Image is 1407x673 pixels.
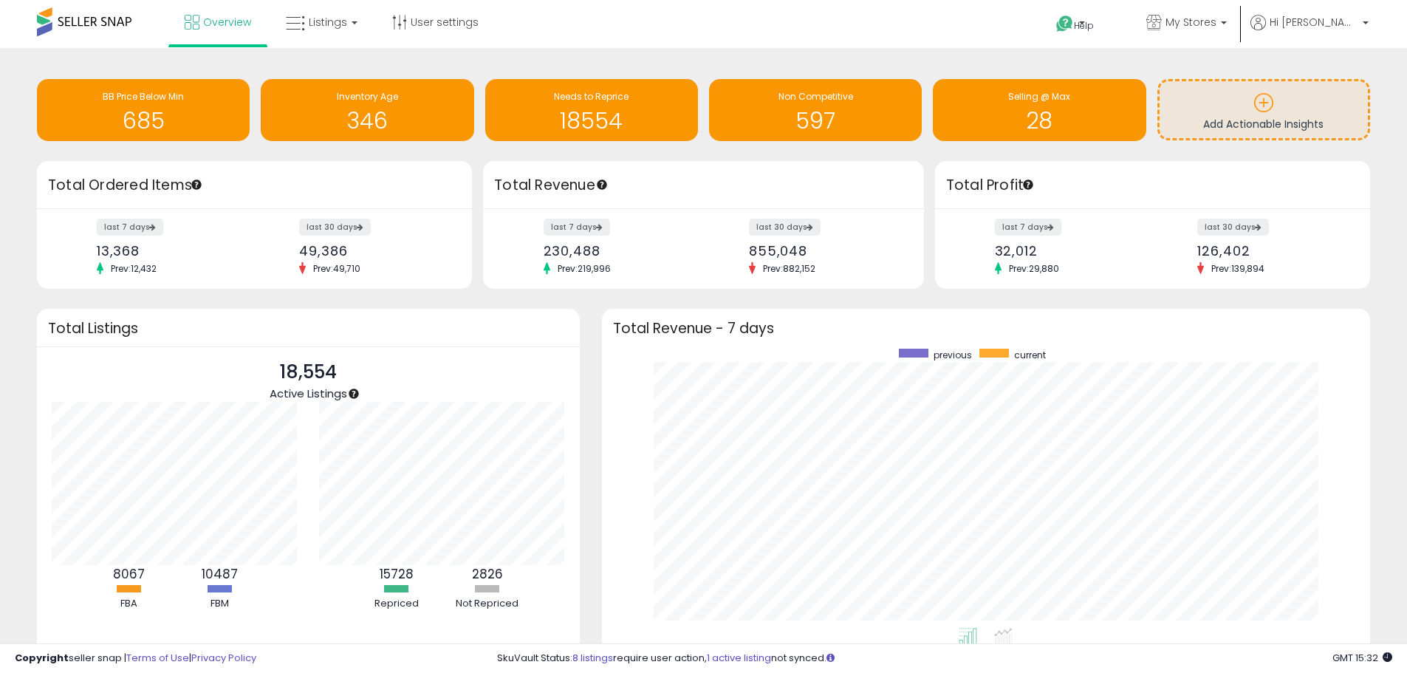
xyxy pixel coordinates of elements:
div: 855,048 [749,243,898,259]
b: 2826 [472,565,503,583]
a: Needs to Reprice 18554 [485,79,698,141]
span: Overview [203,15,251,30]
p: 18,554 [270,358,347,386]
h1: 28 [940,109,1138,133]
span: Help [1074,19,1094,32]
div: 13,368 [97,243,244,259]
div: Tooltip anchor [190,178,203,191]
span: Add Actionable Insights [1203,117,1324,131]
label: last 30 days [749,219,821,236]
h1: 346 [268,109,466,133]
span: Prev: 12,432 [103,262,164,275]
div: 230,488 [544,243,693,259]
h3: Total Listings [48,323,569,334]
div: SkuVault Status: require user action, not synced. [497,652,1392,666]
span: Needs to Reprice [554,90,629,103]
h3: Total Revenue [494,175,913,196]
b: 15728 [380,565,414,583]
h1: 597 [716,109,914,133]
b: 10487 [202,565,238,583]
i: Get Help [1055,15,1074,33]
strong: Copyright [15,651,69,665]
div: seller snap | | [15,652,256,666]
b: 8067 [113,565,145,583]
a: Add Actionable Insights [1160,81,1368,138]
a: Hi [PERSON_NAME] [1250,15,1369,48]
span: Prev: 49,710 [306,262,368,275]
span: BB Price Below Min [103,90,184,103]
a: 1 active listing [707,651,771,665]
div: Tooltip anchor [595,178,609,191]
h3: Total Ordered Items [48,175,461,196]
span: Prev: 882,152 [756,262,823,275]
label: last 7 days [544,219,610,236]
a: Inventory Age 346 [261,79,473,141]
h3: Total Profit [946,175,1359,196]
a: Privacy Policy [191,651,256,665]
i: Click here to read more about un-synced listings. [826,653,835,663]
div: Not Repriced [443,597,532,611]
h1: 685 [44,109,242,133]
div: FBM [176,597,264,611]
span: Non Competitive [778,90,853,103]
span: Prev: 139,894 [1204,262,1272,275]
span: Hi [PERSON_NAME] [1270,15,1358,30]
span: Inventory Age [337,90,398,103]
label: last 7 days [995,219,1061,236]
div: Repriced [352,597,441,611]
span: previous [934,349,972,361]
h1: 18554 [493,109,691,133]
a: BB Price Below Min 685 [37,79,250,141]
div: 32,012 [995,243,1142,259]
span: My Stores [1165,15,1216,30]
span: current [1014,349,1046,361]
label: last 7 days [97,219,163,236]
span: Selling @ Max [1008,90,1070,103]
span: Prev: 29,880 [1002,262,1067,275]
span: 2025-08-13 15:32 GMT [1332,651,1392,665]
a: Help [1044,4,1123,48]
span: Active Listings [270,386,347,401]
a: Selling @ Max 28 [933,79,1146,141]
a: Terms of Use [126,651,189,665]
span: Prev: 219,996 [550,262,618,275]
label: last 30 days [299,219,371,236]
div: Tooltip anchor [1021,178,1035,191]
div: 126,402 [1197,243,1344,259]
label: last 30 days [1197,219,1269,236]
div: FBA [85,597,174,611]
a: Non Competitive 597 [709,79,922,141]
div: Tooltip anchor [347,387,360,400]
div: 49,386 [299,243,446,259]
h3: Total Revenue - 7 days [613,323,1359,334]
a: 8 listings [572,651,613,665]
span: Listings [309,15,347,30]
